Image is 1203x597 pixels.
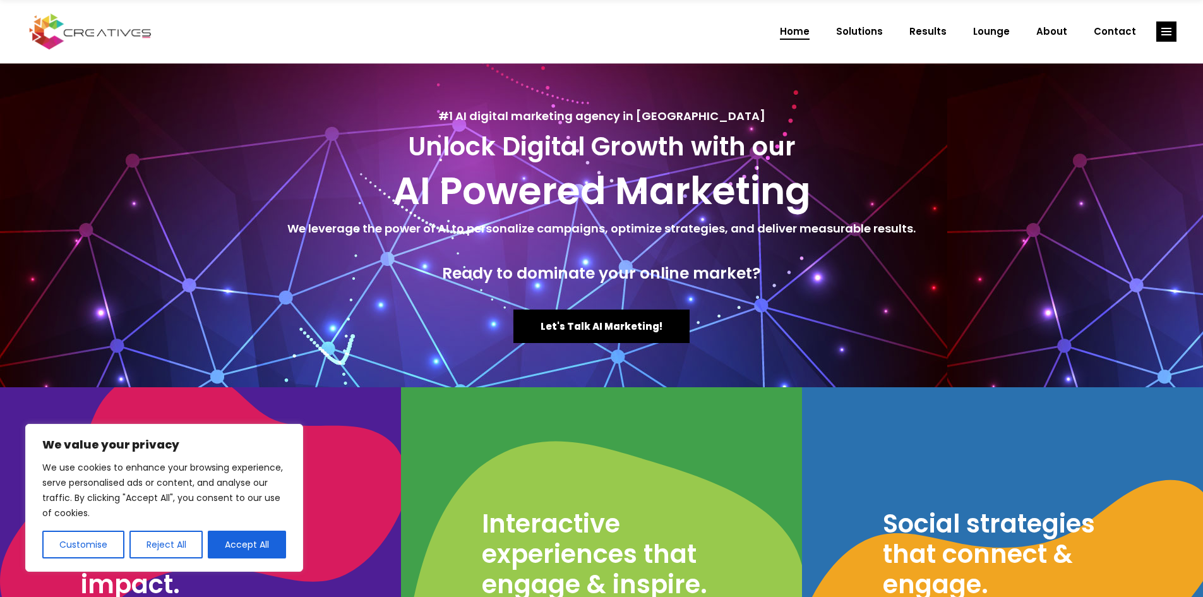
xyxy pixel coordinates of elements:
[960,15,1023,48] a: Lounge
[1023,15,1080,48] a: About
[129,531,203,558] button: Reject All
[541,320,662,333] span: Let's Talk AI Marketing!
[1156,21,1176,42] a: link
[42,437,286,452] p: We value your privacy
[836,15,883,48] span: Solutions
[767,15,823,48] a: Home
[42,460,286,521] p: We use cookies to enhance your browsing experience, serve personalised ads or content, and analys...
[1094,15,1136,48] span: Contact
[909,15,947,48] span: Results
[513,310,690,343] a: Let's Talk AI Marketing!
[25,424,303,572] div: We value your privacy
[13,107,1190,125] h5: #1 AI digital marketing agency in [GEOGRAPHIC_DATA]
[823,15,896,48] a: Solutions
[13,264,1190,283] h4: Ready to dominate your online market?
[13,168,1190,214] h2: AI Powered Marketing
[13,220,1190,238] h5: We leverage the power of AI to personalize campaigns, optimize strategies, and deliver measurable...
[1080,15,1149,48] a: Contact
[973,15,1010,48] span: Lounge
[780,15,810,48] span: Home
[42,531,124,558] button: Customise
[208,531,286,558] button: Accept All
[27,12,154,51] img: Creatives
[13,131,1190,162] h3: Unlock Digital Growth with our
[896,15,960,48] a: Results
[1036,15,1067,48] span: About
